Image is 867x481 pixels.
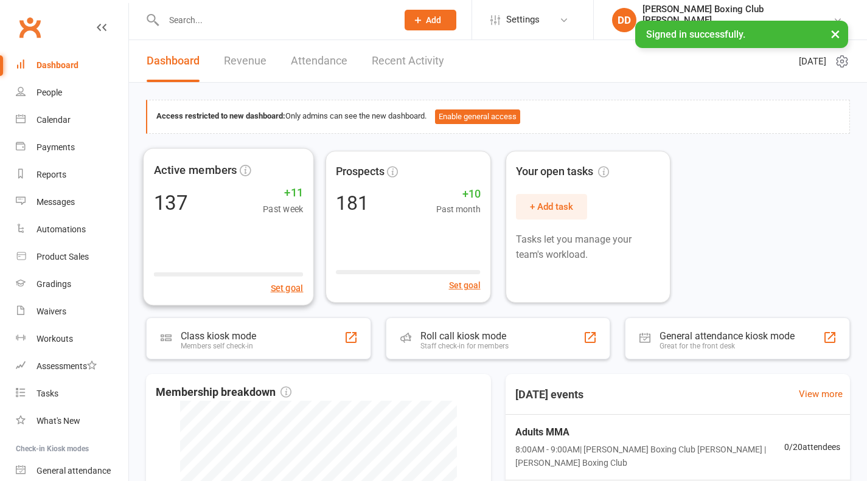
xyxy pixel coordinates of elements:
a: Dashboard [147,40,200,82]
div: Calendar [37,115,71,125]
div: Dashboard [37,60,78,70]
a: Messages [16,189,128,216]
div: Waivers [37,306,66,316]
a: View more [799,387,843,401]
span: Adults MMA [515,424,785,440]
span: Prospects [336,163,385,181]
span: Past month [436,202,481,216]
button: × [824,21,846,47]
a: Product Sales [16,243,128,271]
a: Waivers [16,298,128,325]
a: Attendance [291,40,347,82]
div: Roll call kiosk mode [420,330,509,342]
button: Set goal [449,279,481,292]
div: Reports [37,170,66,179]
div: Assessments [37,361,97,371]
div: Only admins can see the new dashboard. [156,109,840,124]
div: Product Sales [37,252,89,261]
span: Signed in successfully. [646,29,745,40]
div: Tasks [37,389,58,398]
span: Settings [506,6,540,33]
div: 181 [336,193,369,213]
div: Workouts [37,334,73,344]
div: Gradings [37,279,71,289]
span: 8:00AM - 9:00AM | [PERSON_NAME] Boxing Club [PERSON_NAME] | [PERSON_NAME] Boxing Club [515,443,785,470]
div: People [37,88,62,97]
button: Enable general access [435,109,520,124]
button: + Add task [516,194,587,220]
button: Add [405,10,456,30]
a: Calendar [16,106,128,134]
span: Your open tasks [516,163,609,181]
div: [PERSON_NAME] Boxing Club [PERSON_NAME] [642,4,833,26]
div: DD [612,8,636,32]
div: Automations [37,224,86,234]
div: General attendance [37,466,111,476]
span: +10 [436,185,481,203]
span: Membership breakdown [156,384,291,401]
a: Automations [16,216,128,243]
p: Tasks let you manage your team's workload. [516,232,660,263]
h3: [DATE] events [506,384,593,406]
a: People [16,79,128,106]
a: Dashboard [16,52,128,79]
div: Messages [37,197,75,207]
a: Gradings [16,271,128,298]
div: What's New [37,416,80,426]
a: Payments [16,134,128,161]
a: Recent Activity [372,40,444,82]
a: Revenue [224,40,266,82]
div: Members self check-in [181,342,256,350]
div: 137 [154,192,188,212]
a: Tasks [16,380,128,407]
div: General attendance kiosk mode [660,330,795,342]
span: 0 / 20 attendees [784,440,840,454]
span: +11 [263,184,303,202]
div: Staff check-in for members [420,342,509,350]
a: What's New [16,407,128,435]
strong: Access restricted to new dashboard: [156,111,285,120]
div: Payments [37,142,75,152]
a: Clubworx [15,12,45,43]
button: Set goal [271,280,304,294]
span: Active members [154,161,237,179]
input: Search... [160,12,389,29]
a: Workouts [16,325,128,353]
a: Reports [16,161,128,189]
div: Great for the front desk [660,342,795,350]
a: Assessments [16,353,128,380]
span: Add [426,15,441,25]
div: Class kiosk mode [181,330,256,342]
span: Past week [263,202,303,216]
span: [DATE] [799,54,826,69]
